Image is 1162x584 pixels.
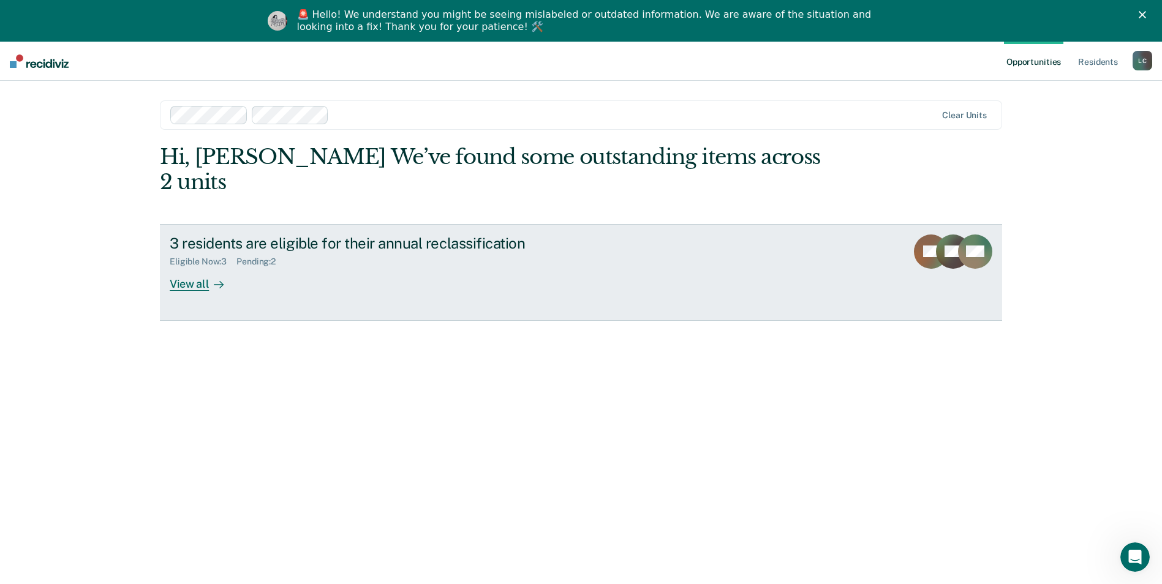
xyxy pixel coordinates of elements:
button: LC [1133,51,1152,70]
div: 🚨 Hello! We understand you might be seeing mislabeled or outdated information. We are aware of th... [297,9,875,33]
div: 3 residents are eligible for their annual reclassification [170,234,600,252]
a: 3 residents are eligible for their annual reclassificationEligible Now:3Pending:2View all [160,224,1002,321]
div: Hi, [PERSON_NAME] We’ve found some outstanding items across 2 units [160,144,834,195]
iframe: Intercom live chat [1120,542,1150,572]
img: Profile image for Kim [268,11,287,31]
div: View all [170,267,238,291]
div: Pending : 2 [236,256,285,267]
div: Close [1139,11,1151,18]
a: Residents [1076,42,1120,81]
div: Clear units [942,110,987,121]
div: Eligible Now : 3 [170,256,236,267]
img: Recidiviz [10,54,69,68]
div: L C [1133,51,1152,70]
a: Opportunities [1004,42,1063,81]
